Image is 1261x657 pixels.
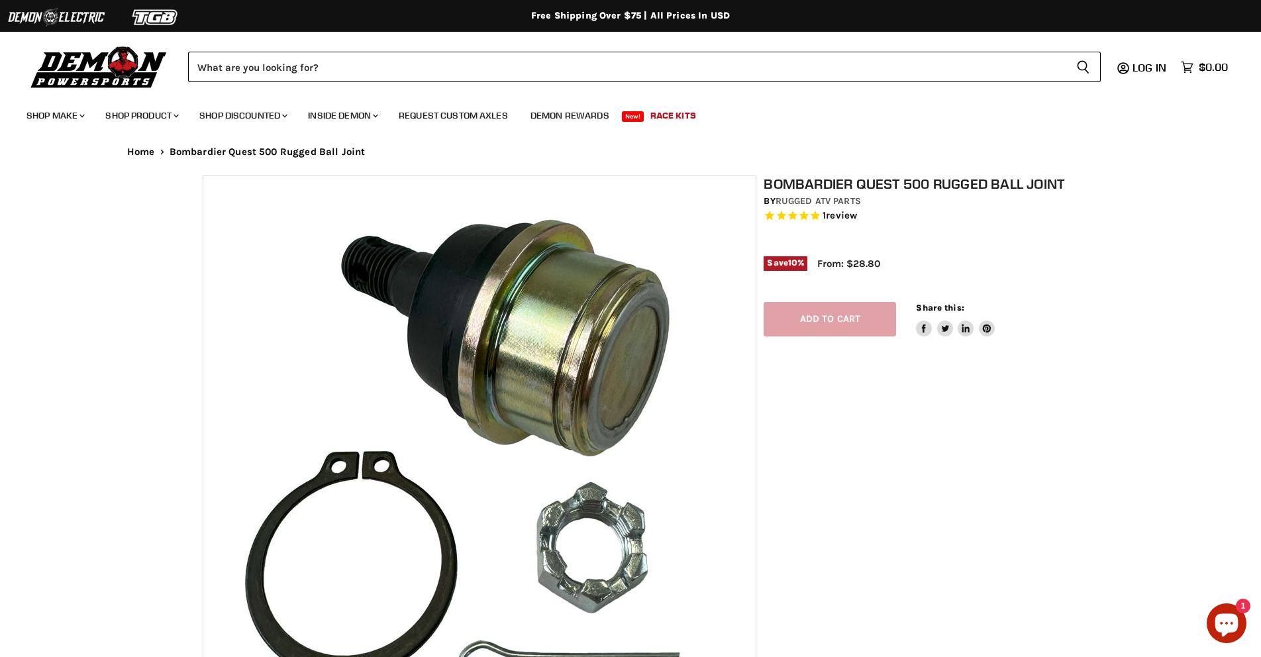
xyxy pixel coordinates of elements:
[916,303,964,313] span: Share this:
[764,194,1066,209] div: by
[101,146,1160,158] nav: Breadcrumbs
[1174,58,1235,77] a: $0.00
[389,102,518,129] a: Request Custom Axles
[101,10,1160,22] div: Free Shipping Over $75 | All Prices In USD
[7,5,106,30] img: Demon Electric Logo 2
[1066,52,1101,82] button: Search
[170,146,366,158] span: Bombardier Quest 500 Rugged Ball Joint
[1127,62,1174,74] a: Log in
[817,258,880,270] span: From: $28.80
[1199,61,1228,74] span: $0.00
[764,256,807,271] span: Save %
[521,102,619,129] a: Demon Rewards
[1133,61,1166,74] span: Log in
[776,195,861,207] a: Rugged ATV Parts
[298,102,386,129] a: Inside Demon
[916,302,995,337] aside: Share this:
[823,209,857,221] span: 1 reviews
[1203,603,1250,646] inbox-online-store-chat: Shopify online store chat
[189,102,295,129] a: Shop Discounted
[188,52,1066,82] input: Search
[95,102,187,129] a: Shop Product
[622,111,644,122] span: New!
[17,97,1225,129] ul: Main menu
[764,209,1066,223] span: Rated 5.0 out of 5 stars 1 reviews
[764,176,1066,192] h1: Bombardier Quest 500 Rugged Ball Joint
[26,43,172,90] img: Demon Powersports
[640,102,706,129] a: Race Kits
[17,102,93,129] a: Shop Make
[788,258,797,268] span: 10
[826,209,857,221] span: review
[127,146,155,158] a: Home
[106,5,205,30] img: TGB Logo 2
[188,52,1101,82] form: Product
